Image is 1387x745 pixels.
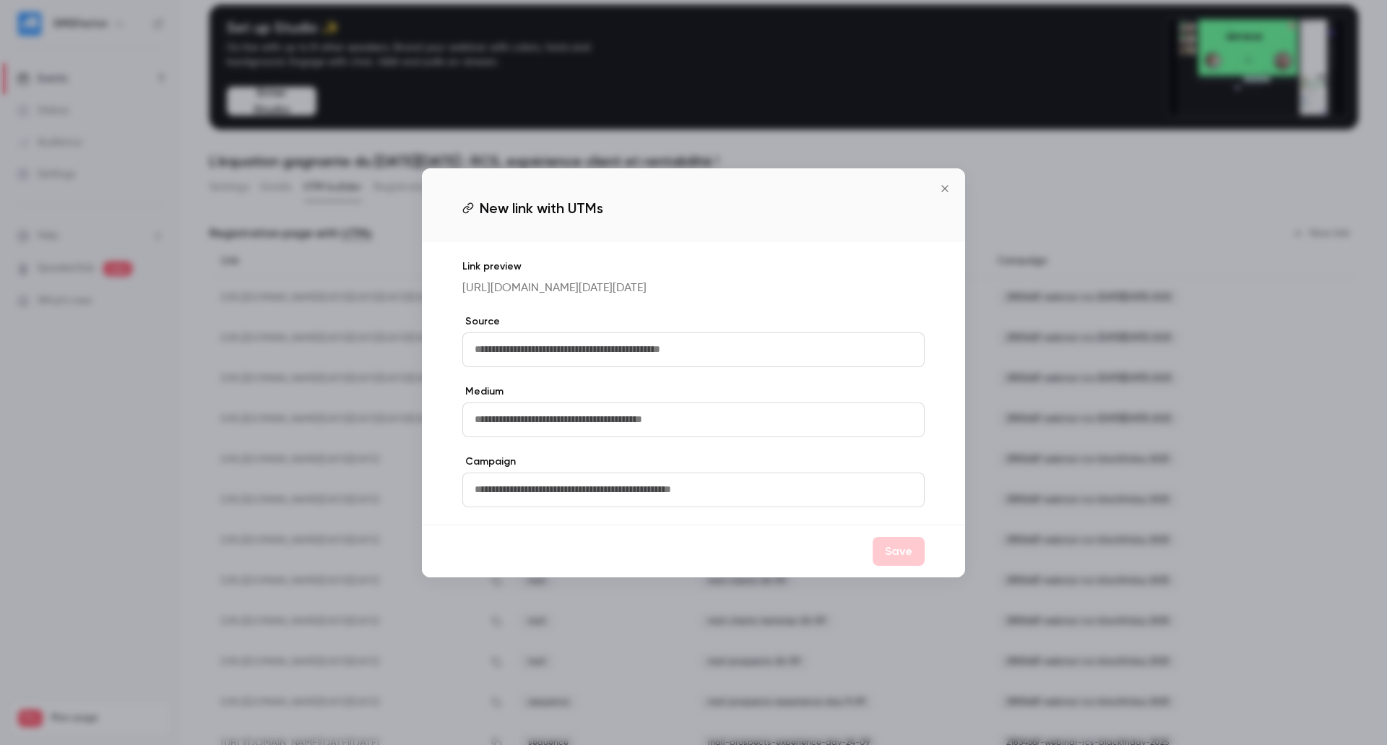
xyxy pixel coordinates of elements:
[930,174,959,203] button: Close
[480,197,603,219] span: New link with UTMs
[462,280,925,297] p: [URL][DOMAIN_NAME][DATE][DATE]
[462,384,925,399] label: Medium
[462,259,925,274] p: Link preview
[462,455,925,469] label: Campaign
[462,314,925,329] label: Source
